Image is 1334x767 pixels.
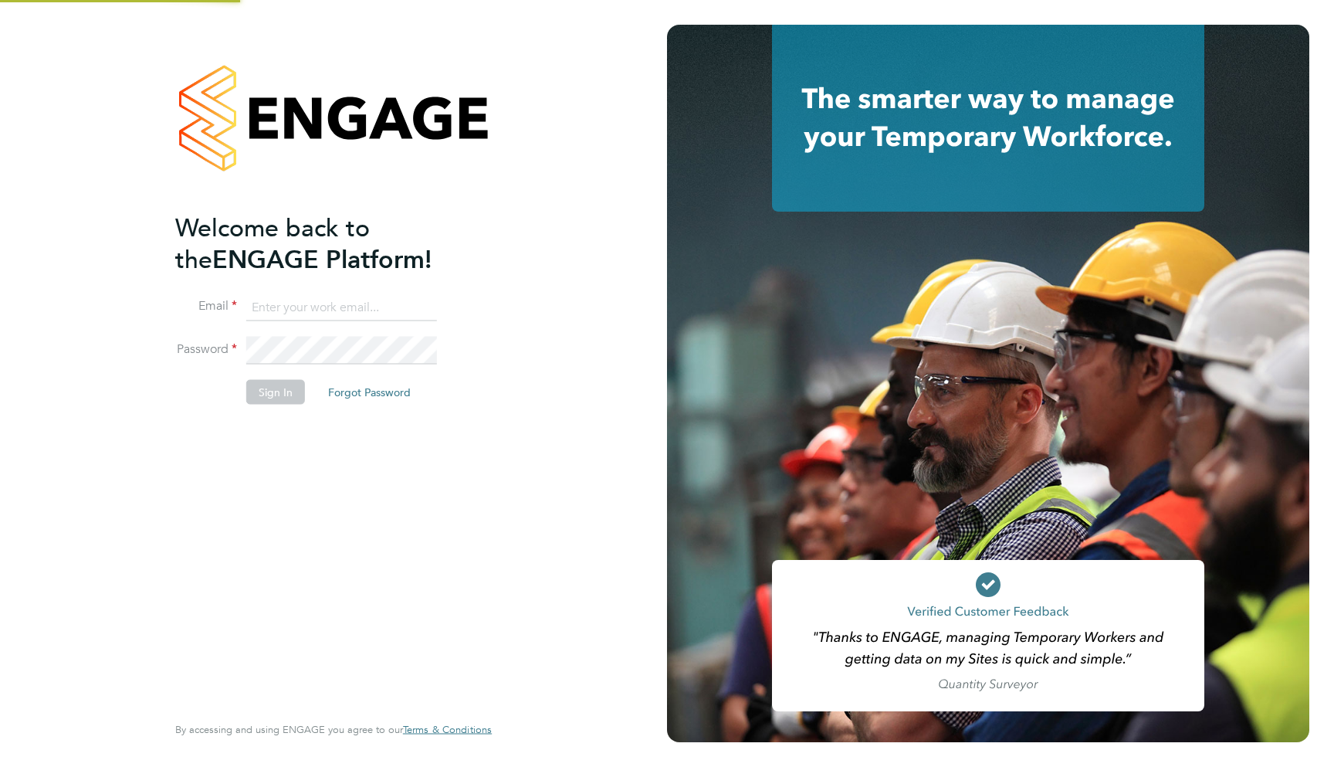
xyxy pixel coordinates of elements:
label: Email [175,298,237,314]
h2: ENGAGE Platform! [175,212,476,275]
label: Password [175,341,237,358]
input: Enter your work email... [246,294,437,321]
span: Welcome back to the [175,212,370,274]
button: Forgot Password [316,380,423,405]
button: Sign In [246,380,305,405]
a: Terms & Conditions [403,724,492,736]
span: Terms & Conditions [403,723,492,736]
span: By accessing and using ENGAGE you agree to our [175,723,492,736]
